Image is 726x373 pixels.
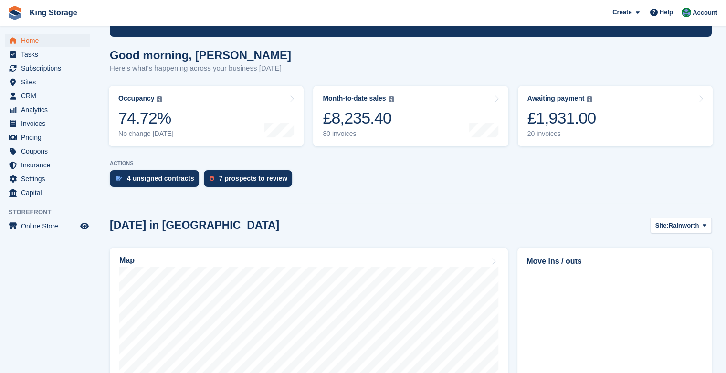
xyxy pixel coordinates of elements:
a: menu [5,131,90,144]
img: stora-icon-8386f47178a22dfd0bd8f6a31ec36ba5ce8667c1dd55bd0f319d3a0aa187defe.svg [8,6,22,20]
span: Capital [21,186,78,199]
div: Month-to-date sales [323,94,386,103]
div: No change [DATE] [118,130,174,138]
img: John King [682,8,691,17]
h1: Good morning, [PERSON_NAME] [110,49,291,62]
a: Awaiting payment £1,931.00 20 invoices [518,86,713,146]
a: menu [5,158,90,172]
div: 74.72% [118,108,174,128]
span: Create [612,8,631,17]
span: Insurance [21,158,78,172]
span: Site: [655,221,669,230]
span: Online Store [21,219,78,233]
span: Settings [21,172,78,186]
a: menu [5,103,90,116]
a: menu [5,89,90,103]
span: Sites [21,75,78,89]
a: menu [5,62,90,75]
span: Storefront [9,207,95,217]
a: King Storage [26,5,81,21]
a: menu [5,145,90,158]
span: Coupons [21,145,78,158]
div: 20 invoices [527,130,596,138]
a: menu [5,34,90,47]
h2: Map [119,256,135,265]
span: Invoices [21,117,78,130]
span: CRM [21,89,78,103]
img: icon-info-grey-7440780725fd019a000dd9b08b2336e03edf1995a4989e88bcd33f0948082b44.svg [157,96,162,102]
p: ACTIONS [110,160,712,166]
div: 7 prospects to review [219,175,287,182]
a: menu [5,48,90,61]
a: menu [5,219,90,233]
a: menu [5,75,90,89]
img: contract_signature_icon-13c848040528278c33f63329250d36e43548de30e8caae1d1a13099fd9432cc5.svg [116,176,122,181]
span: Pricing [21,131,78,144]
div: 4 unsigned contracts [127,175,194,182]
span: Tasks [21,48,78,61]
a: menu [5,186,90,199]
img: prospect-51fa495bee0391a8d652442698ab0144808aea92771e9ea1ae160a38d050c398.svg [210,176,214,181]
div: £1,931.00 [527,108,596,128]
div: 80 invoices [323,130,394,138]
img: icon-info-grey-7440780725fd019a000dd9b08b2336e03edf1995a4989e88bcd33f0948082b44.svg [389,96,394,102]
a: Preview store [79,220,90,232]
span: Home [21,34,78,47]
div: Awaiting payment [527,94,585,103]
a: 4 unsigned contracts [110,170,204,191]
span: Account [693,8,717,18]
h2: Move ins / outs [526,256,703,267]
a: Month-to-date sales £8,235.40 80 invoices [313,86,508,146]
a: menu [5,117,90,130]
p: Here's what's happening across your business [DATE] [110,63,291,74]
a: Occupancy 74.72% No change [DATE] [109,86,304,146]
img: icon-info-grey-7440780725fd019a000dd9b08b2336e03edf1995a4989e88bcd33f0948082b44.svg [587,96,592,102]
button: Site: Rainworth [650,218,712,233]
span: Help [660,8,673,17]
h2: [DATE] in [GEOGRAPHIC_DATA] [110,219,279,232]
span: Analytics [21,103,78,116]
span: Rainworth [669,221,699,230]
a: menu [5,172,90,186]
a: 7 prospects to review [204,170,297,191]
span: Subscriptions [21,62,78,75]
div: Occupancy [118,94,154,103]
div: £8,235.40 [323,108,394,128]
